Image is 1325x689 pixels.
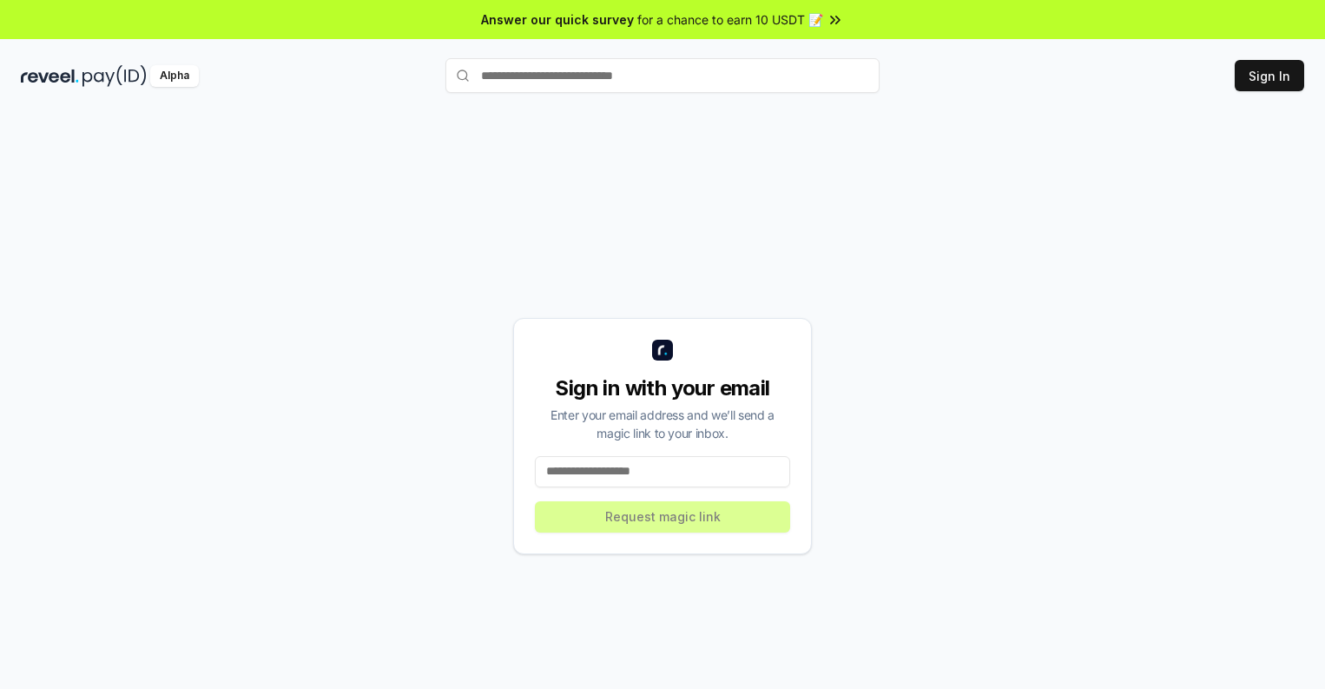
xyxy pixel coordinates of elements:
[150,65,199,87] div: Alpha
[21,65,79,87] img: reveel_dark
[637,10,823,29] span: for a chance to earn 10 USDT 📝
[481,10,634,29] span: Answer our quick survey
[82,65,147,87] img: pay_id
[535,406,790,442] div: Enter your email address and we’ll send a magic link to your inbox.
[1235,60,1304,91] button: Sign In
[535,374,790,402] div: Sign in with your email
[652,340,673,361] img: logo_small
